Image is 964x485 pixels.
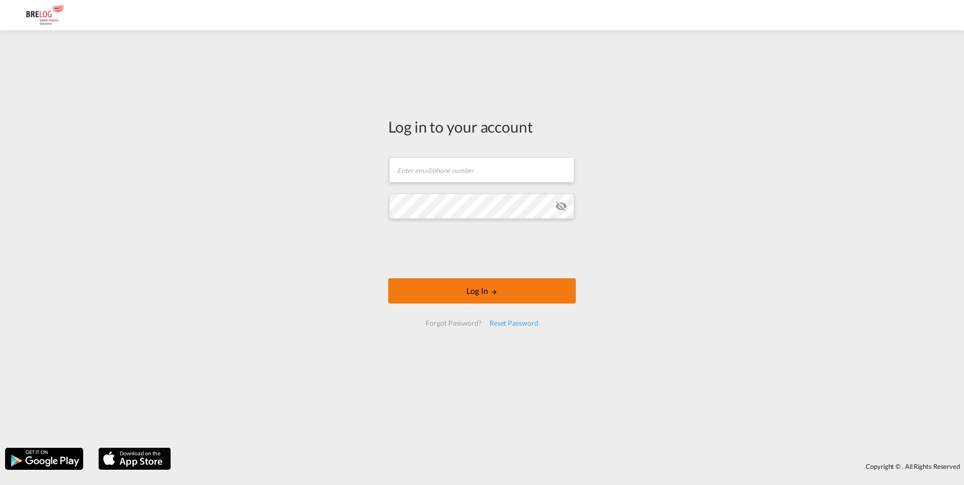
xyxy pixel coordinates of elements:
[389,157,574,183] input: Enter email/phone number
[421,314,485,332] div: Forgot Password?
[4,447,84,471] img: google.png
[176,458,964,475] div: Copyright © . All Rights Reserved
[15,4,83,27] img: daae70a0ee2511ecb27c1fb462fa6191.png
[388,116,576,137] div: Log in to your account
[555,200,567,212] md-icon: icon-eye-off
[405,229,559,268] iframe: reCAPTCHA
[388,278,576,304] button: LOGIN
[97,447,172,471] img: apple.png
[486,314,543,332] div: Reset Password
